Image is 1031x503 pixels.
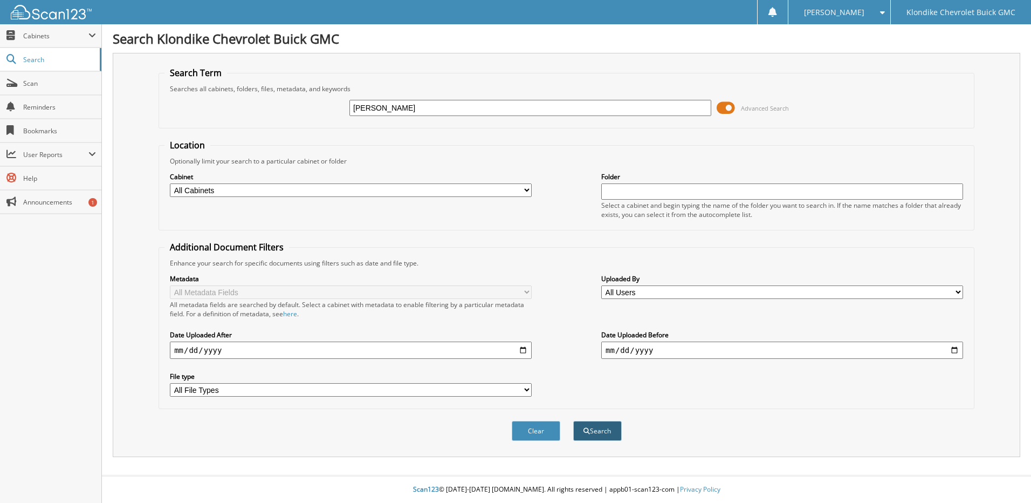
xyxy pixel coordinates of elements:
label: Folder [601,172,963,181]
div: Select a cabinet and begin typing the name of the folder you want to search in. If the name match... [601,201,963,219]
label: File type [170,372,532,381]
img: scan123-logo-white.svg [11,5,92,19]
div: Enhance your search for specific documents using filters such as date and file type. [164,259,968,268]
label: Cabinet [170,172,532,181]
span: [PERSON_NAME] [804,9,864,16]
legend: Search Term [164,67,227,79]
span: Scan [23,79,96,88]
span: Scan123 [413,485,439,494]
span: Bookmarks [23,126,96,135]
label: Date Uploaded Before [601,330,963,339]
span: Cabinets [23,31,88,40]
button: Clear [512,421,560,441]
input: start [170,342,532,359]
label: Uploaded By [601,274,963,283]
legend: Location [164,139,210,151]
span: Reminders [23,103,96,112]
label: Metadata [170,274,532,283]
span: User Reports [23,150,88,159]
div: 1 [88,198,97,207]
span: Announcements [23,198,96,207]
a: Privacy Policy [680,485,720,494]
input: end [601,342,963,359]
div: All metadata fields are searched by default. Select a cabinet with metadata to enable filtering b... [170,300,532,318]
label: Date Uploaded After [170,330,532,339]
span: Advanced Search [741,104,789,112]
span: Klondike Chevrolet Buick GMC [906,9,1015,16]
div: Optionally limit your search to a particular cabinet or folder [164,157,968,166]
a: here [283,309,297,318]
span: Help [23,174,96,183]
legend: Additional Document Filters [164,241,289,253]
span: Search [23,55,94,64]
h1: Search Klondike Chevrolet Buick GMC [113,30,1020,47]
div: Searches all cabinets, folders, files, metadata, and keywords [164,84,968,93]
div: © [DATE]-[DATE] [DOMAIN_NAME]. All rights reserved | appb01-scan123-com | [102,477,1031,503]
button: Search [573,421,622,441]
